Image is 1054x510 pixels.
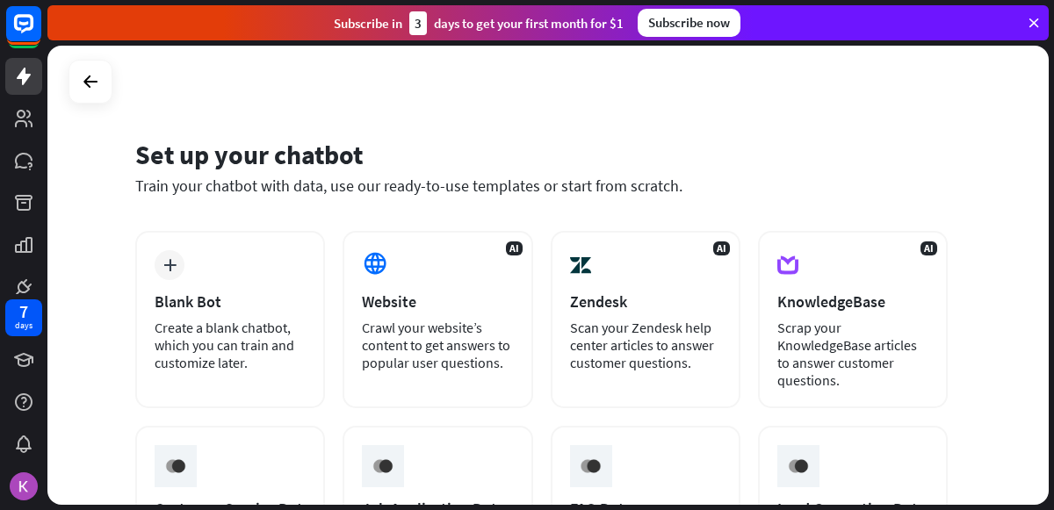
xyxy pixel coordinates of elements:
div: days [15,320,32,332]
div: Subscribe in days to get your first month for $1 [334,11,624,35]
div: 3 [409,11,427,35]
a: 7 days [5,299,42,336]
div: 7 [19,304,28,320]
div: Subscribe now [638,9,740,37]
